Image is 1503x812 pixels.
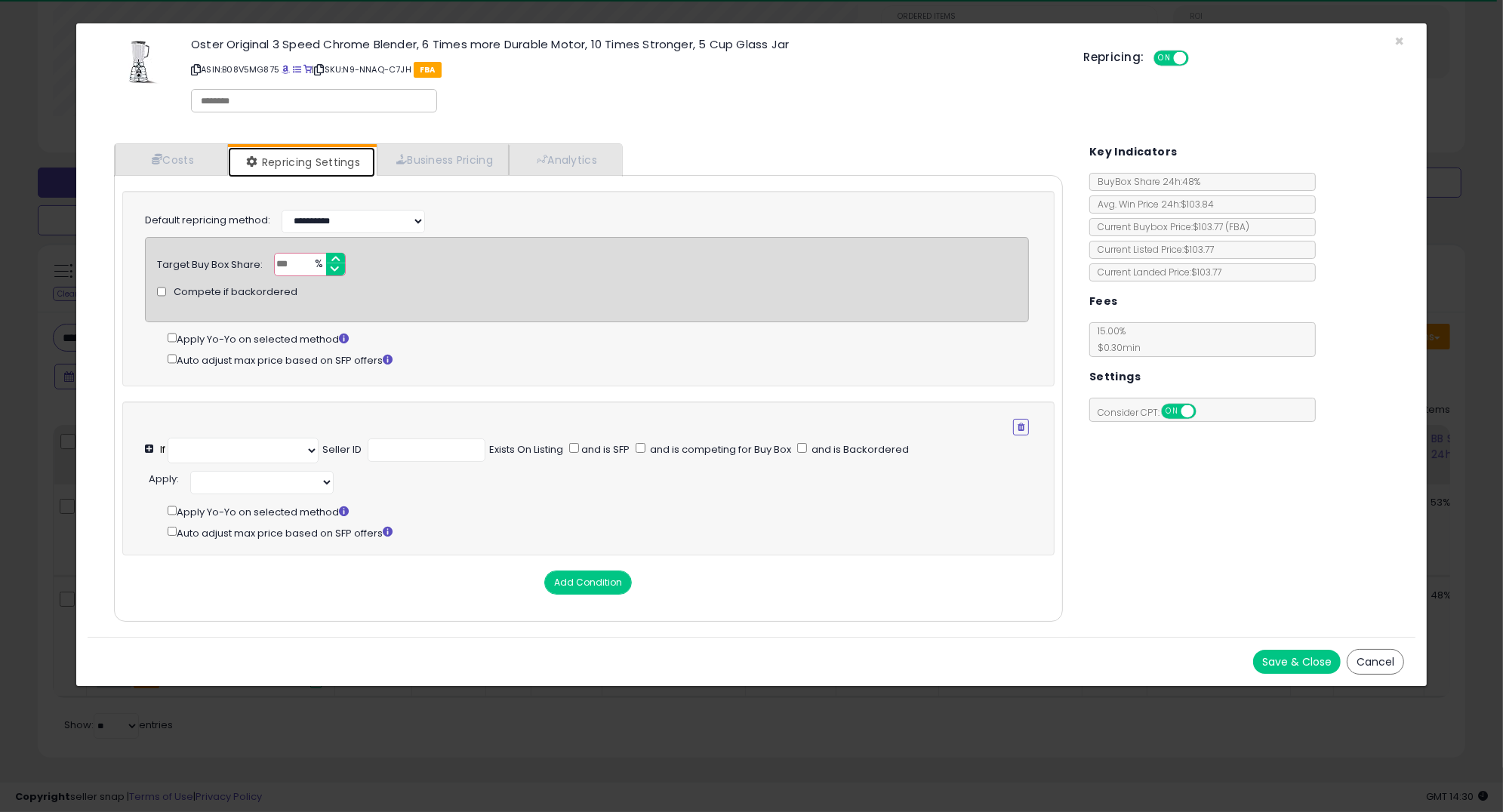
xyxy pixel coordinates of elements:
[414,62,442,78] span: FBA
[1090,243,1214,256] span: Current Listed Price: $103.77
[1083,51,1144,63] h5: Repricing:
[1018,423,1024,432] i: Remove Condition
[1090,175,1200,188] span: BuyBox Share 24h: 48%
[1090,220,1249,233] span: Current Buybox Price:
[1163,405,1181,418] span: ON
[648,442,791,457] span: and is competing for Buy Box
[1193,220,1249,233] span: $103.77
[1089,368,1141,386] h5: Settings
[1090,406,1216,419] span: Consider CPT:
[509,144,621,175] a: Analytics
[168,503,1047,519] div: Apply Yo-Yo on selected method
[1090,266,1221,278] span: Current Landed Price: $103.77
[157,253,263,272] div: Target Buy Box Share:
[116,38,162,84] img: 41Am12POKOL._SL60_.jpg
[306,254,331,276] span: %
[115,144,228,175] a: Costs
[303,63,312,75] a: Your listing only
[191,57,1061,82] p: ASIN: B08V5MG875 | SKU: N9-NNAQ-C7JH
[1347,649,1404,675] button: Cancel
[293,63,301,75] a: All offer listings
[1090,198,1214,211] span: Avg. Win Price 24h: $103.84
[377,144,509,175] a: Business Pricing
[544,571,632,595] button: Add Condition
[579,442,630,457] span: and is SFP
[322,443,362,457] div: Seller ID
[149,467,179,487] div: :
[1089,292,1118,311] h5: Fees
[1090,324,1141,354] span: 15.00 %
[145,214,270,228] label: Default repricing method:
[168,330,1029,346] div: Apply Yo-Yo on selected method
[1155,52,1174,65] span: ON
[489,443,563,457] div: Exists On Listing
[1225,220,1249,233] span: ( FBA )
[168,351,1029,368] div: Auto adjust max price based on SFP offers
[168,524,1047,540] div: Auto adjust max price based on SFP offers
[1253,650,1341,674] button: Save & Close
[228,147,376,177] a: Repricing Settings
[1090,341,1141,354] span: $0.30 min
[191,38,1061,50] h3: Oster Original 3 Speed Chrome Blender, 6 Times more Durable Motor, 10 Times Stronger, 5 Cup Glass...
[174,285,297,300] span: Compete if backordered
[149,472,177,486] span: Apply
[1089,143,1178,161] h5: Key Indicators
[1394,30,1404,52] span: ×
[809,442,909,457] span: and is Backordered
[282,63,290,75] a: BuyBox page
[1186,52,1210,65] span: OFF
[1193,405,1218,418] span: OFF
